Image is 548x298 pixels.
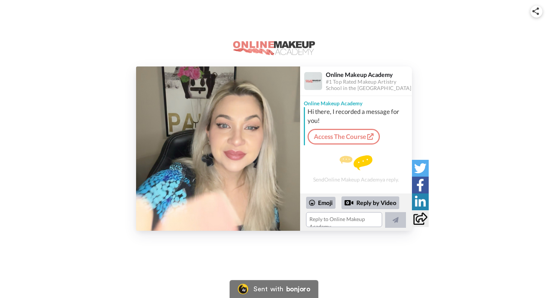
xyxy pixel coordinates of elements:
div: Send Online Makeup Academy a reply. [300,148,412,190]
img: Profile Image [304,72,322,90]
img: logo [233,41,315,55]
div: Online Makeup Academy [326,71,412,78]
a: Access The Course [308,129,380,145]
img: 5d9426cb-a831-4e3f-a4ce-6b457d054826-thumb.jpg [136,66,300,231]
div: Online Makeup Academy [300,96,412,107]
div: Reply by Video [344,198,353,207]
div: Emoji [306,197,336,209]
img: ic_share.svg [532,7,539,15]
div: #1 Top Rated Makeup Artistry School in the [GEOGRAPHIC_DATA] [326,79,412,91]
div: Reply by Video [341,196,399,209]
div: Hi there, I recorded a message for you! [308,107,410,125]
img: message.svg [340,155,372,170]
